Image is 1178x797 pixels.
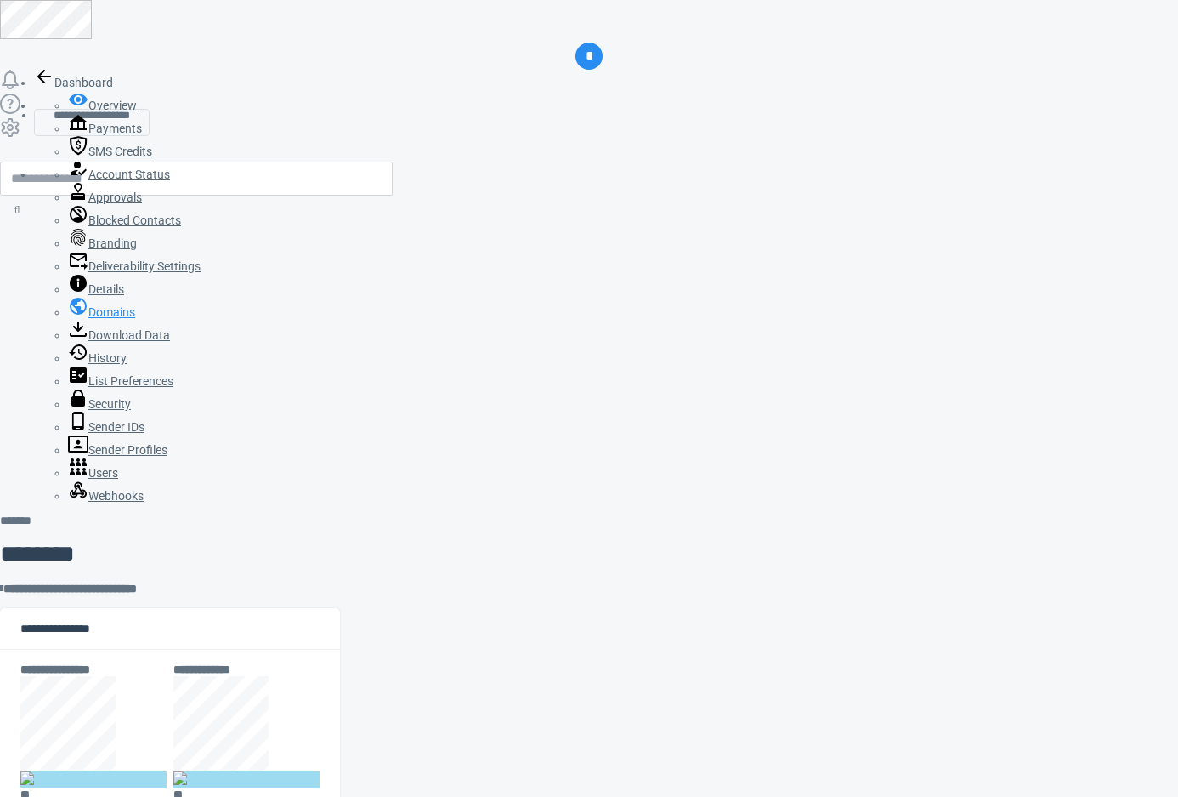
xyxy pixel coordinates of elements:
[173,771,187,785] img: pp-unlimited-act.png
[68,374,173,388] a: List Preferences
[88,122,142,135] span: Payments
[68,420,144,434] a: Sender IDs
[68,489,144,503] a: Webhooks
[88,328,170,342] span: Download Data
[68,99,137,112] a: Overview
[68,443,167,457] a: Sender Profiles
[88,191,142,204] span: Approvals
[88,351,127,365] span: History
[88,99,137,112] span: Overview
[68,351,127,365] a: History
[88,259,201,273] span: Deliverability Settings
[88,443,167,457] span: Sender Profiles
[88,145,152,158] span: SMS Credits
[68,466,118,480] a: Users
[88,213,181,227] span: Blocked Contacts
[68,397,131,411] a: Security
[88,466,118,480] span: Users
[88,305,135,319] span: Domains
[68,213,181,227] a: Blocked Contacts
[88,489,144,503] span: Webhooks
[88,236,137,250] span: Branding
[88,420,144,434] span: Sender IDs
[88,168,170,181] span: Account Status
[68,328,170,342] a: Download Data
[68,168,170,181] a: Account Status
[20,771,34,785] img: pp-contact-act.png
[88,374,173,388] span: List Preferences
[68,259,201,273] a: Deliverability Settings
[68,305,135,319] a: Domains
[88,282,124,296] span: Details
[34,76,113,89] a: Dashboard
[68,145,152,158] a: SMS Credits
[68,282,124,296] a: Details
[88,397,131,411] span: Security
[68,191,142,204] a: Approvals
[68,122,142,135] a: Payments
[68,236,137,250] a: Branding
[54,76,113,89] span: Dashboard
